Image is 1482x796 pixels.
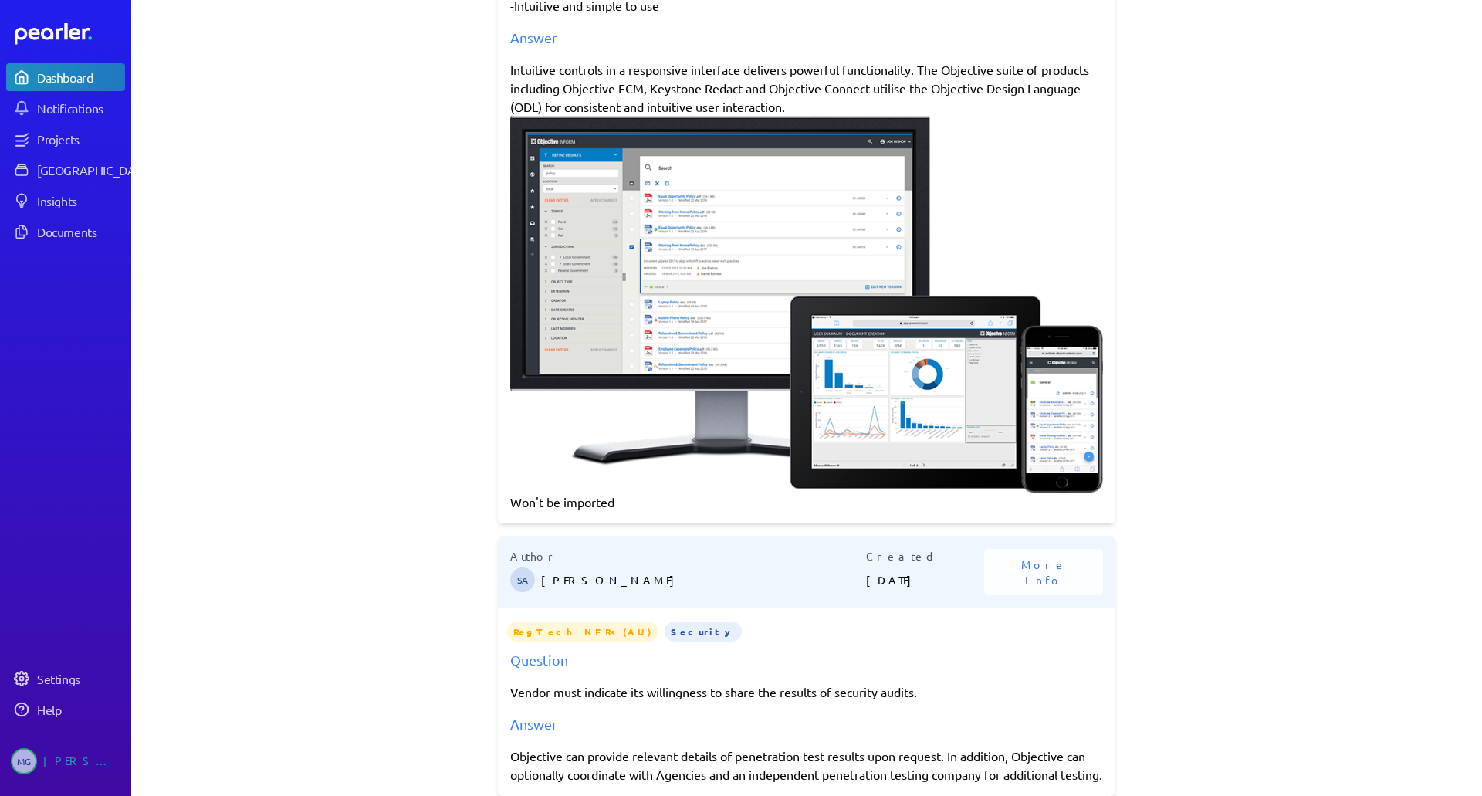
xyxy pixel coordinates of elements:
[510,747,1103,784] div: Objective can provide relevant details of penetration test results upon request. In addition, Obj...
[510,548,866,564] p: Author
[541,564,866,595] p: [PERSON_NAME]
[6,665,125,693] a: Settings
[6,187,125,215] a: Insights
[6,696,125,723] a: Help
[11,748,37,774] span: Matt Green
[37,193,123,208] div: Insights
[43,748,120,774] div: [PERSON_NAME]
[37,162,152,178] div: [GEOGRAPHIC_DATA]
[37,702,123,717] div: Help
[510,60,1103,511] div: Intuitive controls in a responsive interface delivers powerful functionality. The Objective suite...
[866,548,985,564] p: Created
[37,100,123,116] div: Notifications
[984,549,1103,595] button: More Info
[6,63,125,91] a: Dashboard
[510,567,535,592] span: Steve Ackermann
[6,156,125,184] a: [GEOGRAPHIC_DATA]
[6,218,125,246] a: Documents
[37,671,123,686] div: Settings
[510,116,1103,493] img: XspE8H7pAAAAAElFTkSuQmCC
[37,69,123,85] div: Dashboard
[6,742,125,781] a: MG[PERSON_NAME]
[37,224,123,239] div: Documents
[6,94,125,122] a: Notifications
[507,622,658,642] span: RegTech NFRs (AU)
[510,649,1103,670] div: Question
[37,131,123,147] div: Projects
[1003,557,1084,588] span: More Info
[510,713,1103,734] div: Answer
[510,683,1103,701] p: Vendor must indicate its willingness to share the results of security audits.
[510,494,614,510] span: Won't be imported
[15,23,125,45] a: Dashboard
[866,564,985,595] p: [DATE]
[6,125,125,153] a: Projects
[510,27,1103,48] div: Answer
[665,622,742,642] span: Security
